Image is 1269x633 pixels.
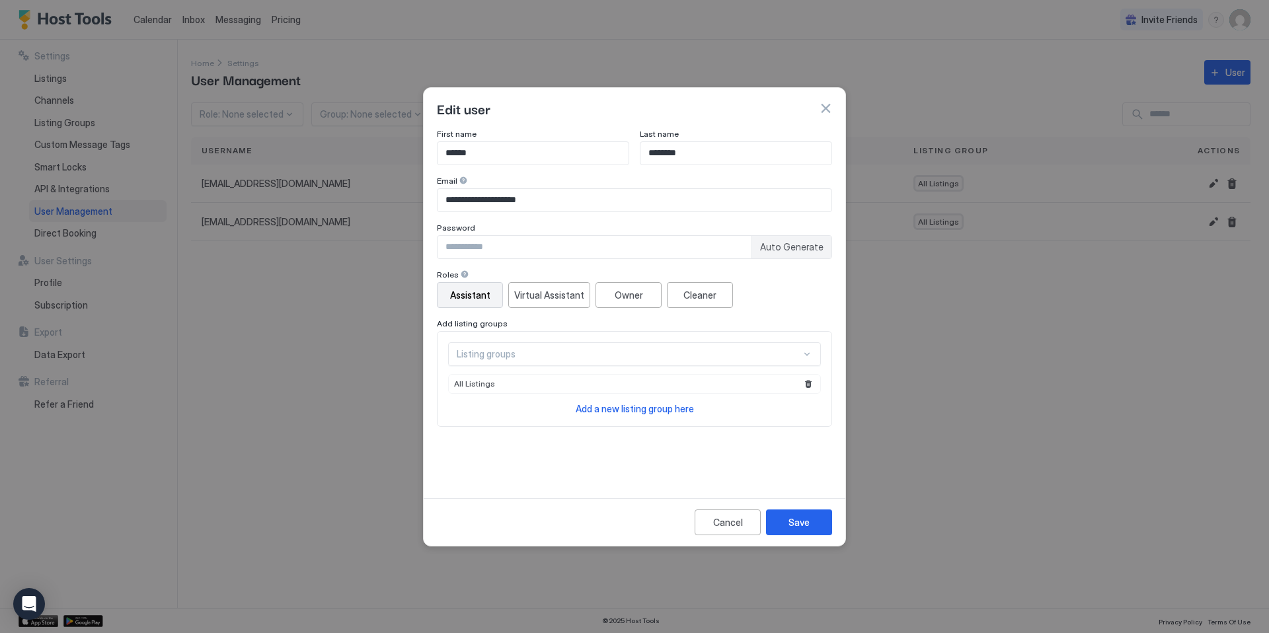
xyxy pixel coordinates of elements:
[640,129,679,139] span: Last name
[667,282,733,308] button: Cleaner
[437,129,477,139] span: First name
[457,348,801,360] div: Listing groups
[450,288,490,302] div: Assistant
[576,403,694,414] span: Add a new listing group here
[713,515,743,529] div: Cancel
[683,288,716,302] div: Cleaner
[438,142,629,165] input: Input Field
[437,223,475,233] span: Password
[766,509,832,535] button: Save
[437,98,490,118] span: Edit user
[802,377,815,391] button: Remove
[437,318,508,328] span: Add listing groups
[438,189,831,211] input: Input Field
[615,288,643,302] div: Owner
[454,379,495,389] span: All Listings
[437,270,459,279] span: Roles
[695,509,761,535] button: Cancel
[596,282,662,308] button: Owner
[508,282,590,308] button: Virtual Assistant
[437,282,503,308] button: Assistant
[13,588,45,620] div: Open Intercom Messenger
[788,515,810,529] div: Save
[760,241,824,253] span: Auto Generate
[438,236,751,258] input: Input Field
[514,288,584,302] div: Virtual Assistant
[640,142,831,165] input: Input Field
[437,176,457,186] span: Email
[576,402,694,416] a: Add a new listing group here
